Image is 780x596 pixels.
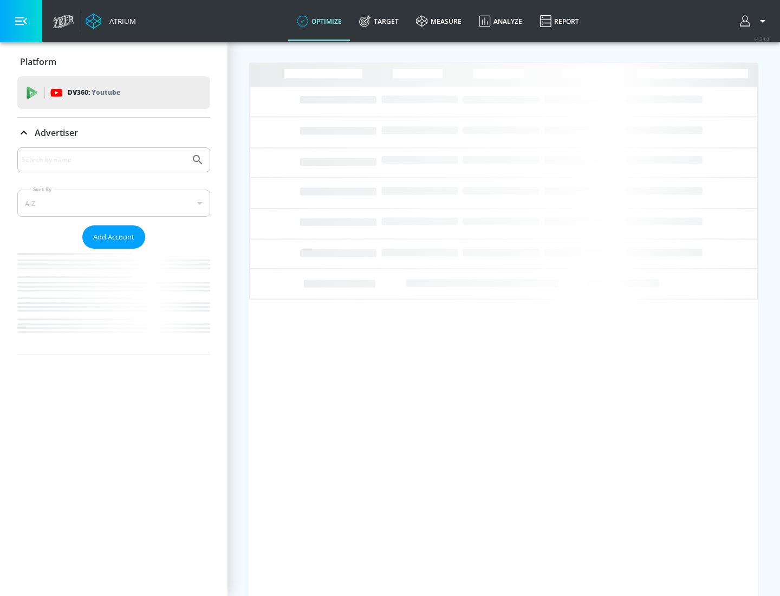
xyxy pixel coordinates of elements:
p: Advertiser [35,127,78,139]
p: Platform [20,56,56,68]
button: Add Account [82,225,145,249]
div: Advertiser [17,118,210,148]
div: Atrium [105,16,136,26]
a: Target [350,2,407,41]
span: Add Account [93,231,134,243]
a: Analyze [470,2,531,41]
a: optimize [288,2,350,41]
p: DV360: [68,87,120,99]
a: measure [407,2,470,41]
a: Report [531,2,588,41]
span: v 4.24.0 [754,36,769,42]
div: A-Z [17,190,210,217]
div: Advertiser [17,147,210,354]
nav: list of Advertiser [17,249,210,354]
div: Platform [17,47,210,77]
p: Youtube [92,87,120,98]
div: DV360: Youtube [17,76,210,109]
input: Search by name [22,153,186,167]
a: Atrium [86,13,136,29]
label: Sort By [31,186,54,193]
